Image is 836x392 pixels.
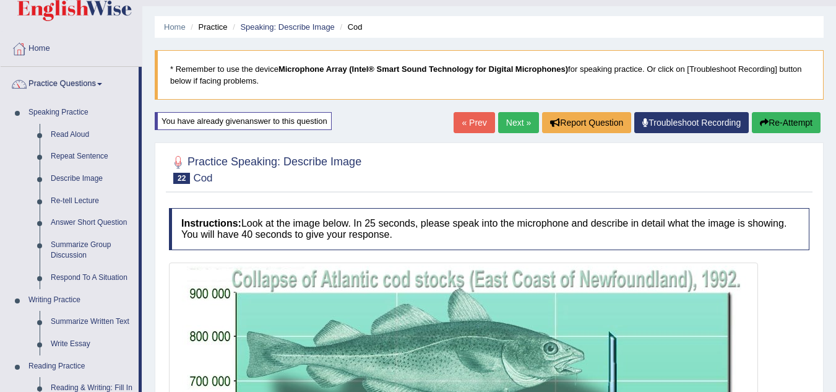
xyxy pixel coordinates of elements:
[187,21,227,33] li: Practice
[240,22,334,32] a: Speaking: Describe Image
[752,112,821,133] button: Re-Attempt
[45,311,139,333] a: Summarize Written Text
[1,32,142,63] a: Home
[23,355,139,378] a: Reading Practice
[193,172,212,184] small: Cod
[278,64,568,74] b: Microphone Array (Intel® Smart Sound Technology for Digital Microphones)
[45,124,139,146] a: Read Aloud
[1,67,139,98] a: Practice Questions
[45,146,139,168] a: Repeat Sentence
[498,112,539,133] a: Next »
[45,168,139,190] a: Describe Image
[454,112,494,133] a: « Prev
[45,212,139,234] a: Answer Short Question
[23,102,139,124] a: Speaking Practice
[45,190,139,212] a: Re-tell Lecture
[181,218,241,229] b: Instructions:
[169,153,361,184] h2: Practice Speaking: Describe Image
[542,112,631,133] button: Report Question
[45,267,139,289] a: Respond To A Situation
[155,112,332,130] div: You have already given answer to this question
[45,333,139,355] a: Write Essay
[634,112,749,133] a: Troubleshoot Recording
[155,50,824,100] blockquote: * Remember to use the device for speaking practice. Or click on [Troubleshoot Recording] button b...
[337,21,362,33] li: Cod
[169,208,809,250] h4: Look at the image below. In 25 seconds, please speak into the microphone and describe in detail w...
[23,289,139,311] a: Writing Practice
[45,234,139,267] a: Summarize Group Discussion
[164,22,186,32] a: Home
[173,173,190,184] span: 22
